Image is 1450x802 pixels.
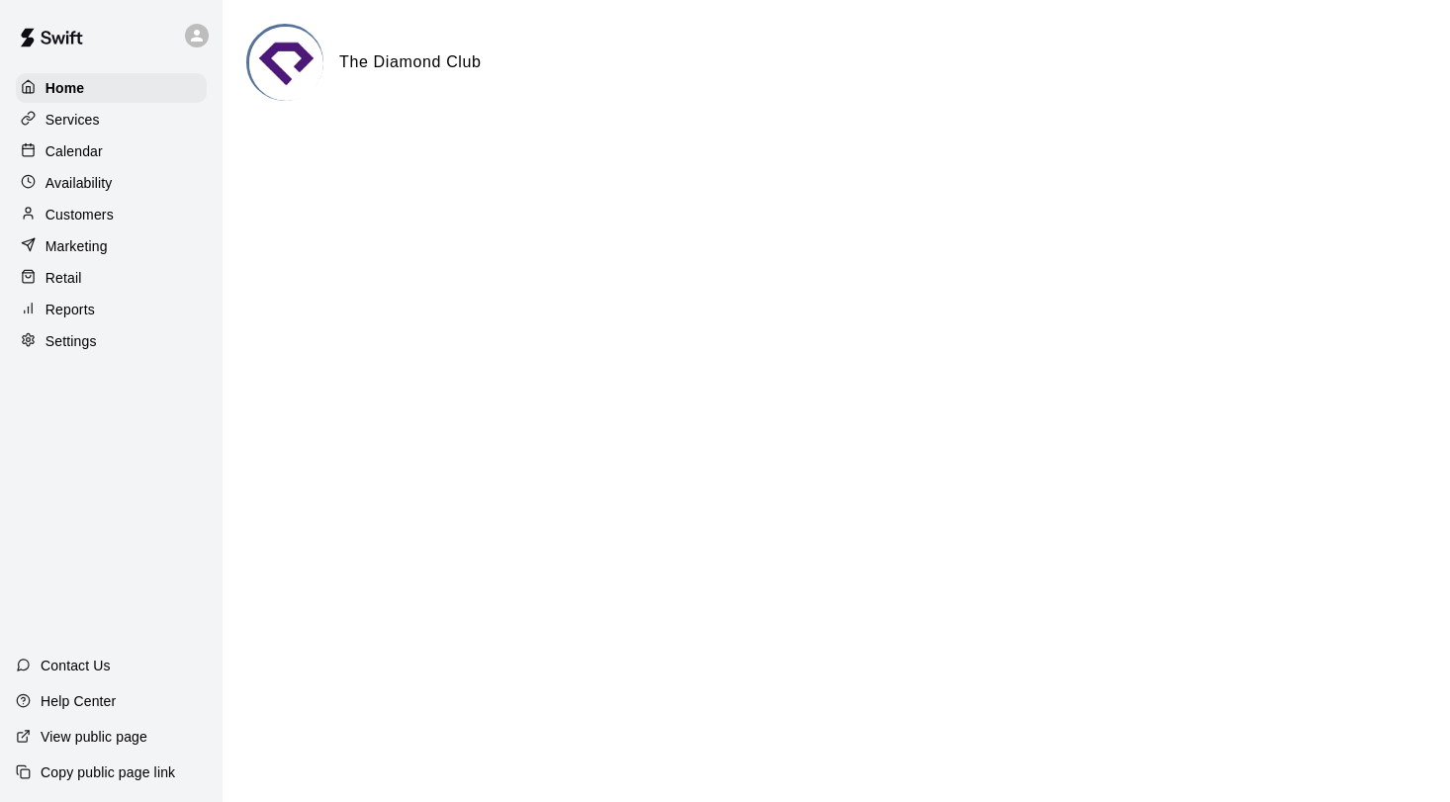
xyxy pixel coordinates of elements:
p: Calendar [45,141,103,161]
a: Home [16,73,207,103]
p: Retail [45,268,82,288]
a: Customers [16,200,207,229]
a: Reports [16,295,207,324]
a: Settings [16,326,207,356]
p: Home [45,78,85,98]
p: Availability [45,173,113,193]
a: Availability [16,168,207,198]
p: View public page [41,727,147,747]
p: Help Center [41,691,116,711]
a: Marketing [16,231,207,261]
p: Reports [45,300,95,319]
p: Settings [45,331,97,351]
a: Services [16,105,207,134]
p: Customers [45,205,114,224]
p: Services [45,110,100,130]
a: Calendar [16,136,207,166]
p: Marketing [45,236,108,256]
img: The Diamond Club logo [249,27,323,101]
a: Retail [16,263,207,293]
p: Contact Us [41,656,111,675]
h6: The Diamond Club [339,49,482,75]
p: Copy public page link [41,762,175,782]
